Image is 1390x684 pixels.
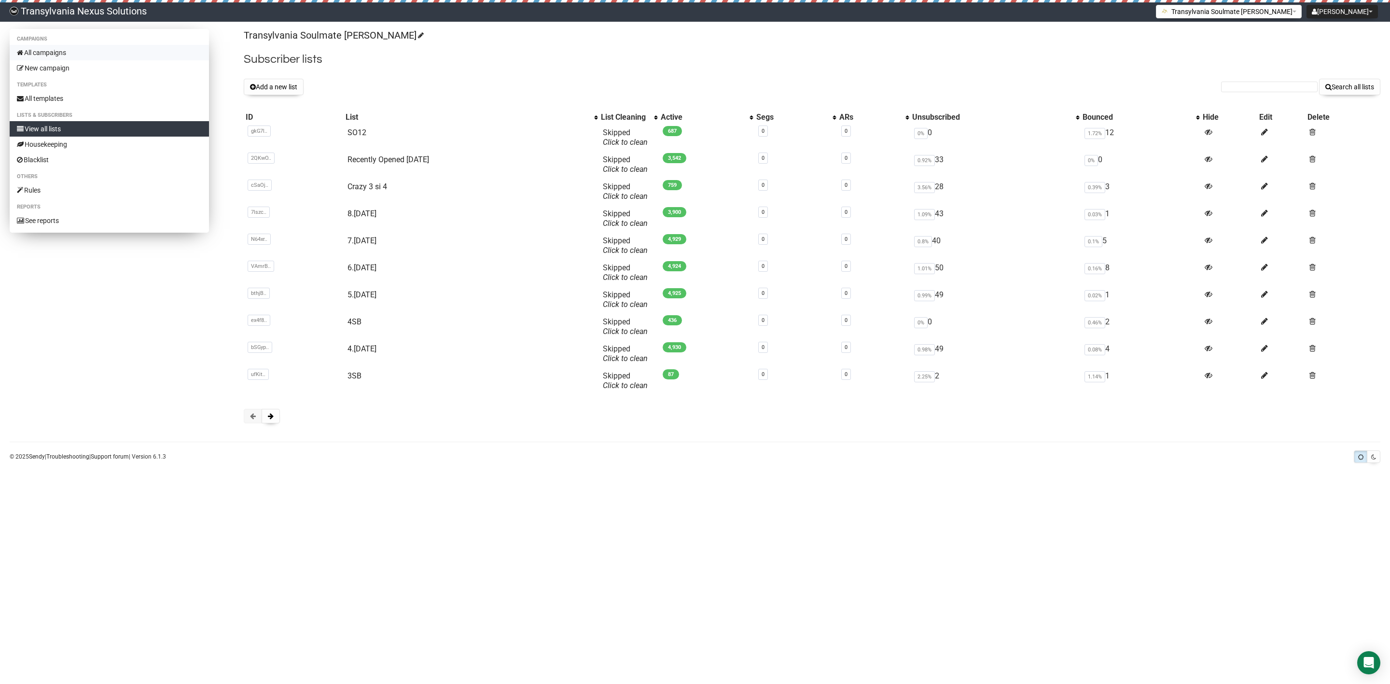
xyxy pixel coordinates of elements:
span: N64xr.. [248,234,271,245]
a: Click to clean [603,327,648,336]
span: Skipped [603,371,648,390]
button: Transylvania Soulmate [PERSON_NAME] [1156,5,1302,18]
span: 0% [914,128,928,139]
span: 1.14% [1084,371,1105,382]
a: 0 [762,182,764,188]
a: 0 [762,371,764,377]
button: Search all lists [1319,79,1380,95]
span: 0.8% [914,236,932,247]
th: Edit: No sort applied, sorting is disabled [1257,111,1306,124]
a: Recently Opened [DATE] [347,155,429,164]
a: Transylvania Soulmate [PERSON_NAME] [244,29,422,41]
td: 4 [1081,340,1201,367]
a: Click to clean [603,300,648,309]
a: Click to clean [603,273,648,282]
span: 759 [663,180,682,190]
div: Open Intercom Messenger [1357,651,1380,674]
span: 4,930 [663,342,686,352]
a: SO12 [347,128,366,137]
td: 43 [910,205,1080,232]
td: 1 [1081,367,1201,394]
a: 0 [762,290,764,296]
span: ex4f8.. [248,315,270,326]
div: Hide [1203,112,1255,122]
td: 0 [910,124,1080,151]
td: 2 [1081,313,1201,340]
th: List: No sort applied, activate to apply an ascending sort [344,111,599,124]
td: 0 [910,313,1080,340]
td: 2 [910,367,1080,394]
td: 8 [1081,259,1201,286]
button: [PERSON_NAME] [1307,5,1378,18]
span: 3.56% [914,182,935,193]
a: Click to clean [603,381,648,390]
span: 0.1% [1084,236,1102,247]
td: 0 [1081,151,1201,178]
span: 2QKwO.. [248,153,275,164]
td: 49 [910,340,1080,367]
span: gkG7l.. [248,126,271,137]
a: Rules [10,182,209,198]
span: 87 [663,369,679,379]
div: Active [661,112,745,122]
a: 0 [845,155,848,161]
li: Others [10,171,209,182]
th: Segs: No sort applied, activate to apply an ascending sort [754,111,837,124]
td: 49 [910,286,1080,313]
a: Click to clean [603,165,648,174]
a: 3SB [347,371,361,380]
td: 1 [1081,286,1201,313]
span: 0.98% [914,344,935,355]
span: 0.03% [1084,209,1105,220]
a: 5.[DATE] [347,290,376,299]
h2: Subscriber lists [244,51,1380,68]
div: Segs [756,112,828,122]
a: 8.[DATE] [347,209,376,218]
span: bthjB.. [248,288,270,299]
a: 0 [762,236,764,242]
div: ID [246,112,341,122]
th: Delete: No sort applied, sorting is disabled [1306,111,1380,124]
th: Unsubscribed: No sort applied, activate to apply an ascending sort [910,111,1080,124]
a: Sendy [29,453,45,460]
a: All templates [10,91,209,106]
span: 1.72% [1084,128,1105,139]
span: Skipped [603,182,648,201]
a: Blacklist [10,152,209,168]
a: 6.[DATE] [347,263,376,272]
a: Housekeeping [10,137,209,152]
th: ARs: No sort applied, activate to apply an ascending sort [837,111,911,124]
a: 4SB [347,317,361,326]
span: Skipped [603,317,648,336]
td: 1 [1081,205,1201,232]
a: Click to clean [603,138,648,147]
span: 0.16% [1084,263,1105,274]
span: 0.99% [914,290,935,301]
span: 3,542 [663,153,686,163]
span: Skipped [603,209,648,228]
th: List Cleaning: No sort applied, activate to apply an ascending sort [599,111,659,124]
td: 12 [1081,124,1201,151]
td: 3 [1081,178,1201,205]
a: 0 [845,209,848,215]
span: 4,924 [663,261,686,271]
span: 1.01% [914,263,935,274]
a: 0 [845,182,848,188]
span: 3,900 [663,207,686,217]
a: 0 [762,155,764,161]
span: 0.46% [1084,317,1105,328]
span: 1.09% [914,209,935,220]
th: Hide: No sort applied, sorting is disabled [1201,111,1257,124]
span: 0.39% [1084,182,1105,193]
a: Crazy 3 si 4 [347,182,387,191]
td: 28 [910,178,1080,205]
a: 0 [845,263,848,269]
a: 0 [762,317,764,323]
span: 0.08% [1084,344,1105,355]
a: Click to clean [603,192,648,201]
div: Edit [1259,112,1304,122]
span: 0.92% [914,155,935,166]
a: 0 [845,371,848,377]
div: ARs [839,112,901,122]
span: 4,925 [663,288,686,298]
